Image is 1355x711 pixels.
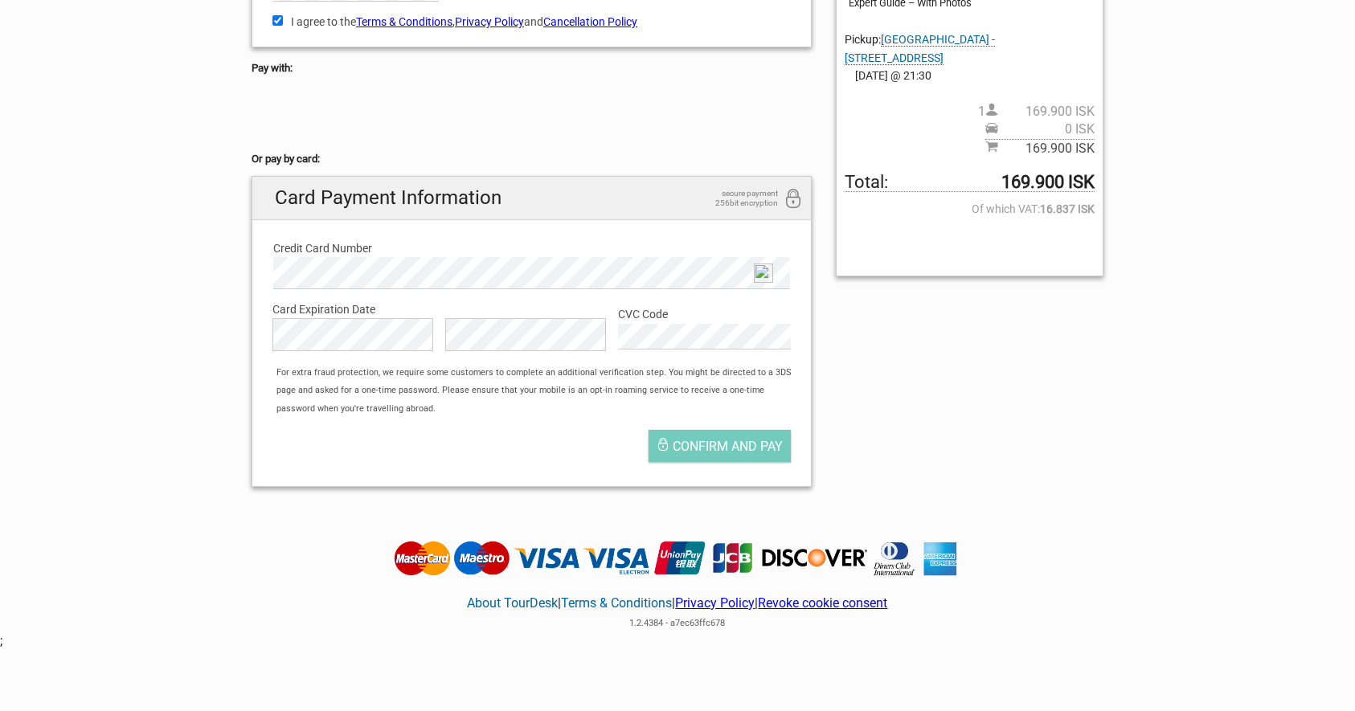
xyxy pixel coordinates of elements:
[618,305,791,323] label: CVC Code
[845,174,1095,192] span: Total to be paid
[390,577,966,632] div: | | |
[784,189,803,210] i: 256bit encryption
[998,103,1095,121] span: 169.900 ISK
[675,595,755,611] a: Privacy Policy
[985,139,1095,157] span: Subtotal
[272,300,791,318] label: Card Expiration Date
[698,189,778,208] span: secure payment 256bit encryption
[252,59,812,77] h5: Pay with:
[978,103,1095,121] span: 1 person(s)
[273,239,790,257] label: Credit Card Number
[390,540,966,577] img: Tourdesk accepts
[754,264,773,283] img: npw-badge-icon-locked.svg
[272,13,791,31] label: I agree to the , and
[543,15,637,28] a: Cancellation Policy
[998,140,1095,157] span: 169.900 ISK
[252,98,396,130] iframe: Secure payment button frame
[845,200,1095,218] span: Of which VAT:
[985,121,1095,138] span: Pickup price
[845,33,995,64] span: Change pickup place
[673,439,783,454] span: Confirm and pay
[1040,200,1095,218] strong: 16.837 ISK
[1001,174,1095,191] strong: 169.900 ISK
[252,150,812,168] h5: Or pay by card:
[185,25,204,44] button: Open LiveChat chat widget
[649,430,791,462] button: Confirm and pay
[252,177,811,219] h2: Card Payment Information
[629,618,725,628] span: 1.2.4384 - a7ec63ffc678
[998,121,1095,138] span: 0 ISK
[561,595,672,611] a: Terms & Conditions
[356,15,452,28] a: Terms & Conditions
[455,15,524,28] a: Privacy Policy
[845,33,995,64] span: Pickup:
[845,67,1095,84] span: [DATE] @ 21:30
[758,595,887,611] a: Revoke cookie consent
[268,364,811,418] div: For extra fraud protection, we require some customers to complete an additional verification step...
[23,28,182,41] p: We're away right now. Please check back later!
[467,595,558,611] a: About TourDesk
